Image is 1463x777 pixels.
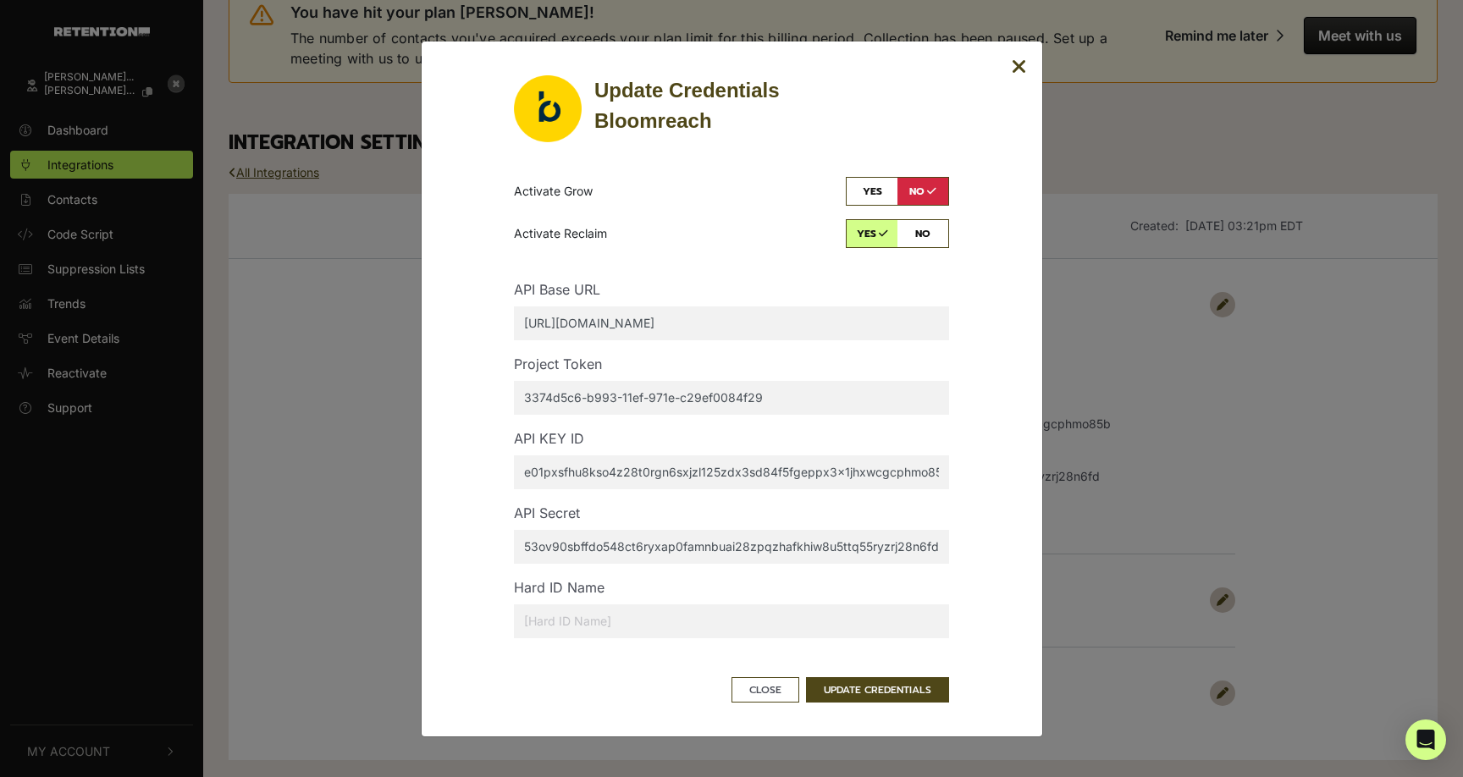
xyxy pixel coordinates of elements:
[514,604,949,638] input: [Hard ID Name]
[514,428,584,449] label: API KEY ID
[514,182,593,200] p: Activate Grow
[514,306,949,340] input: [API Base URL]
[731,677,799,703] button: Close
[514,279,600,300] label: API Base URL
[514,455,949,489] input: [API KEY ID]
[514,530,949,564] input: [API Secret]
[594,75,949,136] div: Update Credentials
[514,503,580,523] label: API Secret
[1405,719,1446,760] div: Open Intercom Messenger
[514,381,949,415] input: [Project Token]
[514,75,582,143] img: Bloomreach
[514,354,602,374] label: Project Token
[514,577,605,598] label: Hard ID Name
[594,109,712,132] strong: Bloomreach
[514,224,607,242] p: Activate Reclaim
[806,677,949,703] button: UPDATE CREDENTIALS
[1012,57,1027,78] button: Close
